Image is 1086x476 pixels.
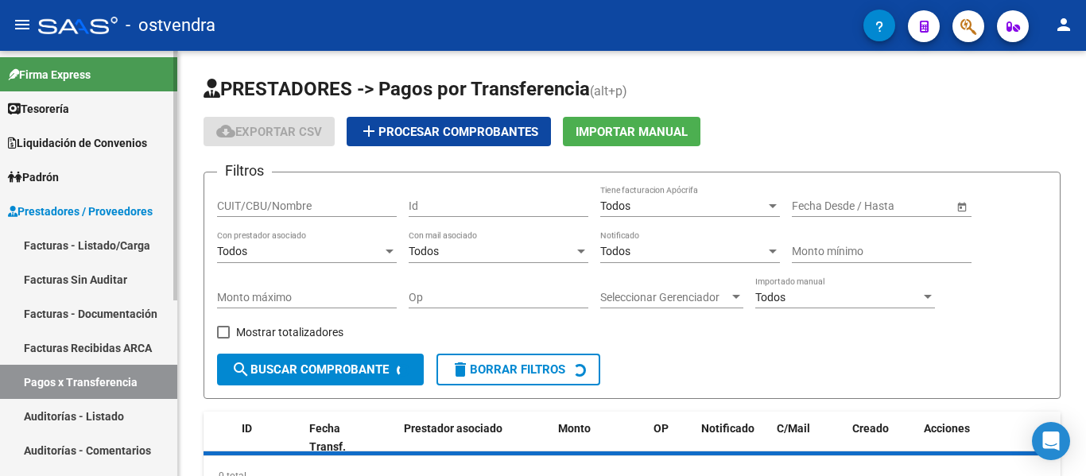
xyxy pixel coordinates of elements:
[236,323,343,342] span: Mostrar totalizadores
[558,422,591,435] span: Monto
[359,122,378,141] mat-icon: add
[846,412,917,464] datatable-header-cell: Creado
[8,66,91,83] span: Firma Express
[600,245,630,257] span: Todos
[231,360,250,379] mat-icon: search
[436,354,600,385] button: Borrar Filtros
[309,422,346,453] span: Fecha Transf.
[13,15,32,34] mat-icon: menu
[654,422,669,435] span: OP
[347,117,551,146] button: Procesar Comprobantes
[576,125,688,139] span: Importar Manual
[552,412,647,464] datatable-header-cell: Monto
[792,199,841,213] input: Start date
[852,422,889,435] span: Creado
[8,134,147,152] span: Liquidación de Convenios
[8,203,153,220] span: Prestadores / Proveedores
[1032,422,1070,460] div: Open Intercom Messenger
[695,412,770,464] datatable-header-cell: Notificado
[600,199,630,212] span: Todos
[398,412,552,464] datatable-header-cell: Prestador asociado
[404,422,502,435] span: Prestador asociado
[217,354,424,385] button: Buscar Comprobante
[303,412,374,464] datatable-header-cell: Fecha Transf.
[647,412,695,464] datatable-header-cell: OP
[777,422,810,435] span: C/Mail
[409,245,439,257] span: Todos
[451,360,470,379] mat-icon: delete
[216,122,235,141] mat-icon: cloud_download
[8,100,69,118] span: Tesorería
[359,125,538,139] span: Procesar Comprobantes
[216,125,322,139] span: Exportar CSV
[242,422,252,435] span: ID
[235,412,303,464] datatable-header-cell: ID
[204,78,590,100] span: PRESTADORES -> Pagos por Transferencia
[126,8,215,43] span: - ostvendra
[917,412,1061,464] datatable-header-cell: Acciones
[855,199,933,213] input: End date
[701,422,754,435] span: Notificado
[924,422,970,435] span: Acciones
[770,412,846,464] datatable-header-cell: C/Mail
[217,160,272,182] h3: Filtros
[953,198,970,215] button: Open calendar
[217,245,247,257] span: Todos
[600,291,729,304] span: Seleccionar Gerenciador
[563,117,700,146] button: Importar Manual
[451,362,565,377] span: Borrar Filtros
[8,168,59,186] span: Padrón
[590,83,627,99] span: (alt+p)
[1054,15,1073,34] mat-icon: person
[231,362,389,377] span: Buscar Comprobante
[755,291,785,304] span: Todos
[204,117,335,146] button: Exportar CSV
